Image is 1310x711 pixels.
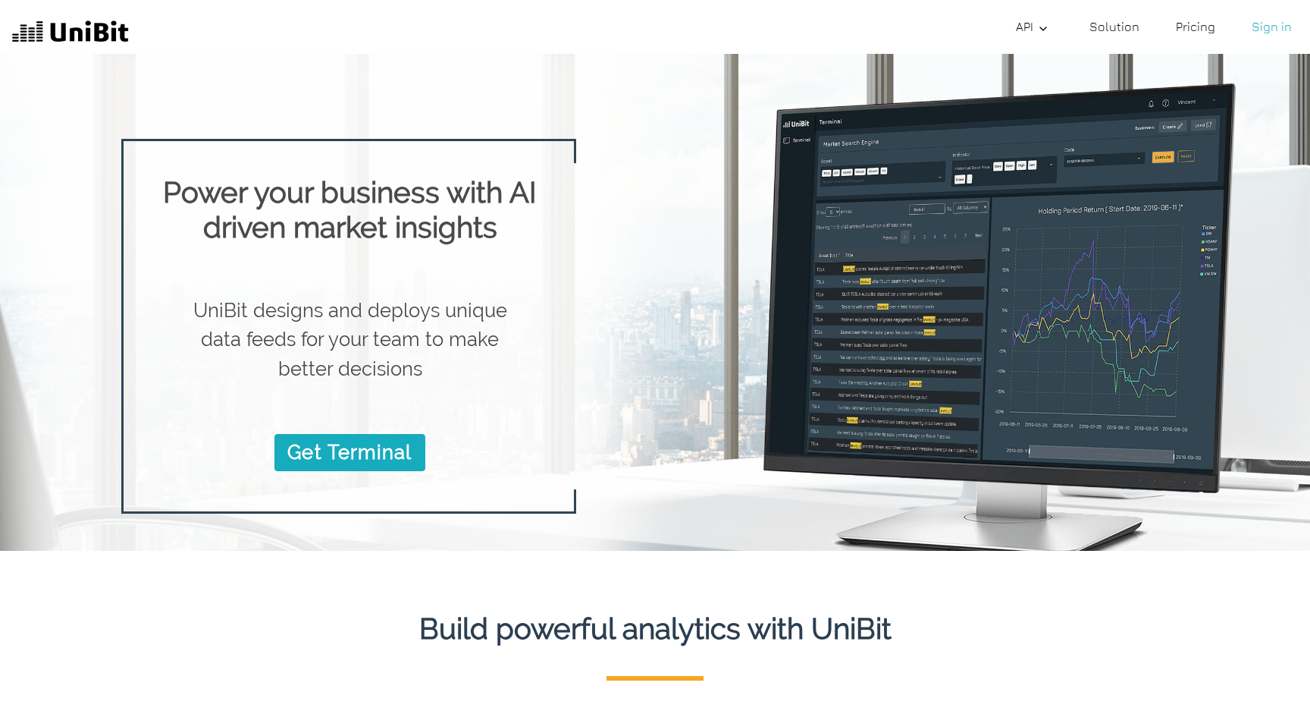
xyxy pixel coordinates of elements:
[1010,11,1059,42] a: API
[1170,11,1221,42] a: Pricing
[998,429,1301,644] iframe: Drift Widget Chat Window
[12,18,129,48] img: UniBit Logo
[1083,11,1145,42] a: Solution
[148,175,552,245] h1: Power your business with AI driven market insights
[274,434,425,470] a: Get Terminal
[1246,11,1298,42] a: Sign in
[172,296,528,383] p: UniBit designs and deploys unique data feeds for your team to make better decisions
[1234,635,1292,693] iframe: Drift Widget Chat Controller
